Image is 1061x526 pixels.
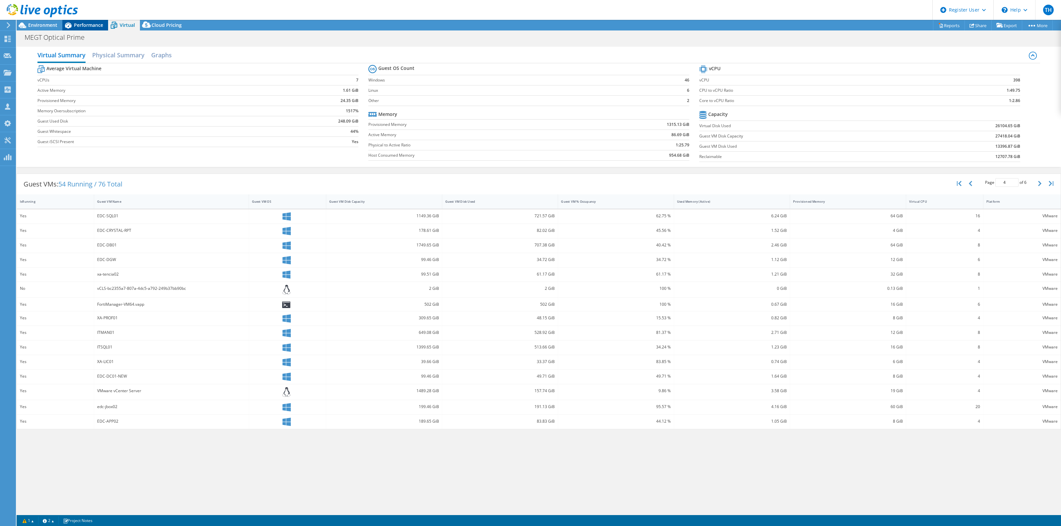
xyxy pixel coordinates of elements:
div: 309.65 GiB [329,314,439,322]
div: 49.71 % [561,373,671,380]
div: 2 GiB [329,285,439,292]
div: Guest VM OS [252,199,315,204]
div: 9.86 % [561,387,671,394]
div: 44.12 % [561,418,671,425]
h1: MEGT Optical Prime [22,34,95,41]
div: VMware [986,212,1058,220]
span: TH [1043,5,1054,15]
div: vCLS-bc2355a7-807a-4dc5-a792-249b37bb90bc [97,285,245,292]
div: 6 [909,256,980,263]
div: VMware [986,241,1058,249]
div: 2 GiB [445,285,555,292]
div: 3.58 GiB [677,387,787,394]
b: 13396.87 GiB [995,143,1020,150]
div: Yes [20,241,91,249]
div: 0 GiB [677,285,787,292]
div: Yes [20,418,91,425]
div: 4 [909,387,980,394]
div: VMware [986,314,1058,322]
label: Linux [368,87,660,94]
div: 49.71 GiB [445,373,555,380]
label: Guest iSCSI Present [37,138,281,145]
div: 4 [909,358,980,365]
div: 32 GiB [793,271,903,278]
a: 1 [18,516,38,525]
div: 81.37 % [561,329,671,336]
div: 12 GiB [793,329,903,336]
div: edc-jbox02 [97,403,245,410]
b: 86.69 GiB [671,131,689,138]
div: EDC-CRYSTAL-RPT [97,227,245,234]
div: 528.92 GiB [445,329,555,336]
div: 8 GiB [793,373,903,380]
div: 34.24 % [561,343,671,351]
b: 398 [1013,77,1020,83]
label: Active Memory [37,87,281,94]
div: Yes [20,256,91,263]
label: Active Memory [368,131,589,138]
div: 1.52 GiB [677,227,787,234]
div: VMware vCenter Server [97,387,245,394]
div: 1.21 GiB [677,271,787,278]
div: 6 GiB [793,358,903,365]
div: 64 GiB [793,241,903,249]
div: 199.46 GiB [329,403,439,410]
div: VMware [986,358,1058,365]
b: Yes [352,138,358,145]
div: 62.75 % [561,212,671,220]
div: Yes [20,227,91,234]
span: Environment [28,22,57,28]
span: Cloud Pricing [152,22,182,28]
div: Yes [20,314,91,322]
div: XA-PROF01 [97,314,245,322]
div: 1.05 GiB [677,418,787,425]
div: Yes [20,373,91,380]
div: 34.72 % [561,256,671,263]
b: Capacity [708,111,728,118]
div: VMware [986,343,1058,351]
b: Guest OS Count [378,65,414,72]
div: Guest VM Disk Capacity [329,199,431,204]
div: 4 GiB [793,227,903,234]
div: 8 [909,271,980,278]
div: 8 GiB [793,314,903,322]
a: Project Notes [58,516,97,525]
b: 6 [687,87,689,94]
div: Yes [20,329,91,336]
div: 100 % [561,301,671,308]
div: 16 [909,212,980,220]
div: XA-LIC01 [97,358,245,365]
div: 502 GiB [329,301,439,308]
div: 95.57 % [561,403,671,410]
div: 721.57 GiB [445,212,555,220]
span: 6 [1024,180,1027,185]
div: 40.42 % [561,241,671,249]
b: 12707.78 GiB [995,153,1020,160]
div: 2.46 GiB [677,241,787,249]
span: Virtual [120,22,135,28]
div: 0.74 GiB [677,358,787,365]
div: 33.37 GiB [445,358,555,365]
div: 61.17 GiB [445,271,555,278]
div: Provisioned Memory [793,199,895,204]
div: 513.66 GiB [445,343,555,351]
div: Yes [20,271,91,278]
div: 20 [909,403,980,410]
div: 83.83 GiB [445,418,555,425]
div: EDC-DC01-NEW [97,373,245,380]
b: 1517% [346,108,358,114]
div: Guest VM Disk Used [445,199,547,204]
b: 26104.65 GiB [995,123,1020,129]
div: Guest VM % Occupancy [561,199,663,204]
div: VMware [986,329,1058,336]
b: 248.09 GiB [338,118,358,125]
label: Guest Whitespace [37,128,281,135]
div: 1749.65 GiB [329,241,439,249]
a: Export [991,20,1022,30]
input: jump to page [995,178,1019,187]
div: 0.13 GiB [793,285,903,292]
div: VMware [986,227,1058,234]
label: vCPUs [37,77,281,83]
b: Average Virtual Machine [46,65,101,72]
div: IsRunning [20,199,83,204]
